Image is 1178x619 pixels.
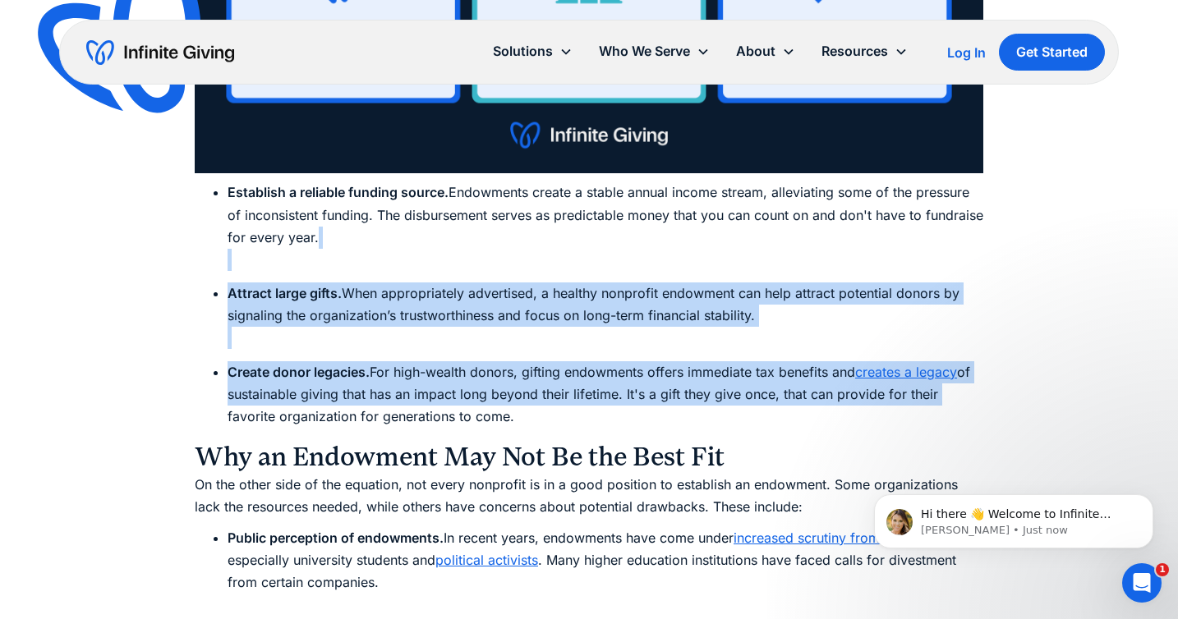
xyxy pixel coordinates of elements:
[195,474,983,518] p: On the other side of the equation, not every nonprofit is in a good position to establish an endo...
[1122,563,1162,603] iframe: Intercom live chat
[734,530,945,546] a: increased scrutiny from the public
[228,285,342,301] strong: Attract large gifts.
[435,552,538,568] a: political activists
[855,364,957,380] a: creates a legacy
[228,527,983,617] li: In recent years, endowments have come under , especially university students and . Many higher ed...
[86,39,234,66] a: home
[808,34,921,69] div: Resources
[599,40,690,62] div: Who We Serve
[947,43,986,62] a: Log In
[736,40,775,62] div: About
[195,441,983,474] h3: Why an Endowment May Not Be the Best Fit
[1156,563,1169,576] span: 1
[228,282,983,350] li: When appropriately advertised, a healthy nonprofit endowment can help attract potential donors by...
[228,361,983,429] li: For high-wealth donors, gifting endowments offers immediate tax benefits and of sustainable givin...
[228,181,983,271] li: Endowments create a stable annual income stream, alleviating some of the pressure of inconsistent...
[821,40,888,62] div: Resources
[849,460,1178,575] iframe: Intercom notifications message
[999,34,1105,71] a: Get Started
[228,184,449,200] strong: Establish a reliable funding source.
[480,34,586,69] div: Solutions
[228,364,370,380] strong: Create donor legacies.
[723,34,808,69] div: About
[493,40,553,62] div: Solutions
[586,34,723,69] div: Who We Serve
[228,530,444,546] strong: Public perception of endowments.
[947,46,986,59] div: Log In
